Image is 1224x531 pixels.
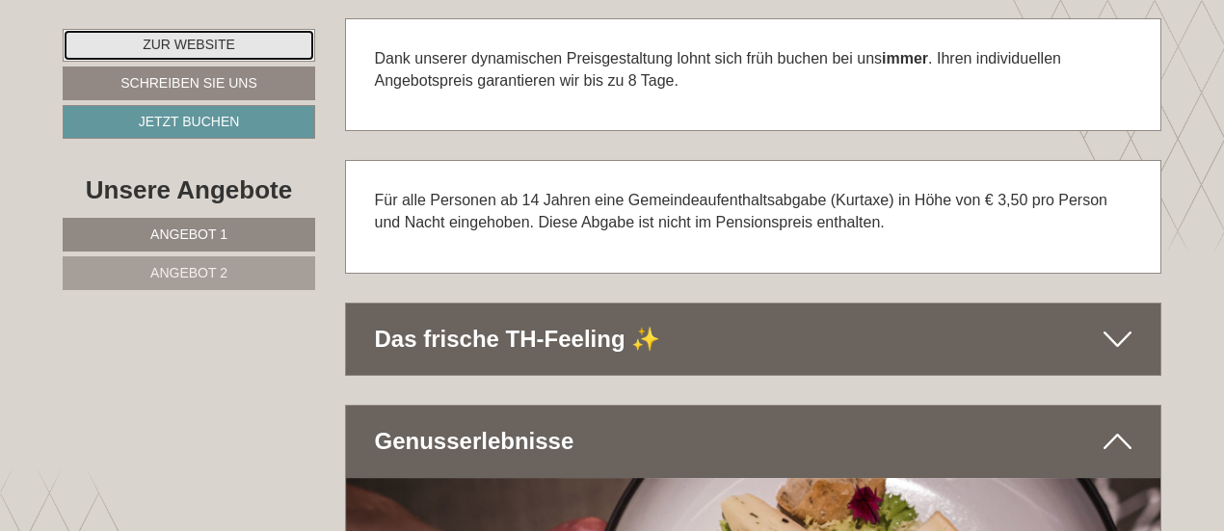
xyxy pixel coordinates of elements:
a: Zur Website [63,29,315,62]
p: Für alle Personen ab 14 Jahren eine Gemeindeaufenthaltsabgabe (Kurtaxe) in Höhe von € 3,50 pro Pe... [375,190,1132,234]
div: Unsere Angebote [63,173,315,208]
div: Das frische TH-Feeling ✨ [346,304,1161,375]
div: Genuss­erlebnisse [346,406,1161,477]
p: Dank unserer dynamischen Preisgestaltung lohnt sich früh buchen bei uns . Ihren individuellen Ang... [375,48,1132,93]
span: Angebot 1 [150,226,227,242]
span: Angebot 2 [150,265,227,280]
a: Schreiben Sie uns [63,66,315,100]
a: Jetzt buchen [63,105,315,139]
strong: immer [882,50,928,66]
